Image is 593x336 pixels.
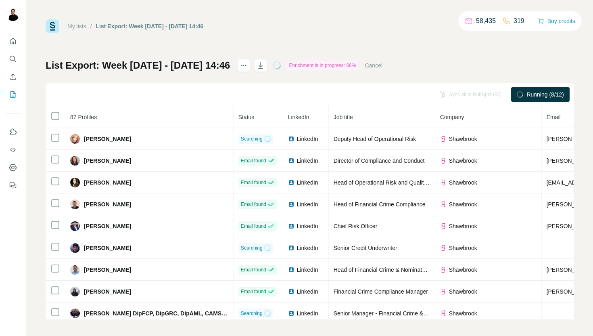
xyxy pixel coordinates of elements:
span: Shawbrook [449,244,477,252]
span: Shawbrook [449,157,477,165]
span: [PERSON_NAME] [84,222,131,230]
span: LinkedIn [297,244,318,252]
span: LinkedIn [297,309,318,317]
p: 319 [514,16,524,26]
span: Head of Financial Crime Compliance [334,201,426,208]
span: Shawbrook [449,222,477,230]
span: 87 Profiles [70,114,97,120]
img: Avatar [70,309,80,318]
img: company-logo [440,288,447,295]
button: Quick start [6,34,19,48]
span: Email found [241,179,266,186]
span: Company [440,114,464,120]
button: Buy credits [538,15,575,27]
img: LinkedIn logo [288,201,294,208]
button: Use Surfe on LinkedIn [6,125,19,139]
button: My lists [6,87,19,102]
div: List Export: Week [DATE] - [DATE] 14:46 [96,22,204,30]
img: Avatar [70,178,80,187]
span: Shawbrook [449,200,477,208]
span: LinkedIn [297,288,318,296]
span: [PERSON_NAME] [84,266,131,274]
img: LinkedIn logo [288,179,294,186]
span: Email found [241,288,266,295]
span: LinkedIn [297,266,318,274]
span: Job title [334,114,353,120]
div: Enrichment is in progress: 66% [286,61,358,70]
span: Financial Crime Compliance Manager [334,288,428,295]
span: Senior Credit Underwriter [334,245,397,251]
button: Search [6,52,19,66]
span: Senior Manager - Financial Crime & Fraud Risk Controls [334,310,475,317]
p: 58,435 [476,16,496,26]
span: [PERSON_NAME] [84,157,131,165]
span: Shawbrook [449,178,477,187]
img: LinkedIn logo [288,310,294,317]
span: Status [238,114,255,120]
img: company-logo [440,179,447,186]
span: [PERSON_NAME] [84,200,131,208]
span: LinkedIn [297,200,318,208]
span: [PERSON_NAME] [84,135,131,143]
span: Shawbrook [449,288,477,296]
img: LinkedIn logo [288,136,294,142]
img: Avatar [70,265,80,275]
span: Searching [241,244,263,252]
img: LinkedIn logo [288,288,294,295]
span: [PERSON_NAME] [84,178,131,187]
img: Avatar [70,287,80,296]
span: LinkedIn [297,178,318,187]
img: company-logo [440,157,447,164]
span: Searching [241,310,263,317]
img: Avatar [70,134,80,144]
span: Deputy Head of Operational Risk [334,136,416,142]
span: [PERSON_NAME] [84,244,131,252]
span: Running (8/12) [526,90,564,99]
span: LinkedIn [297,222,318,230]
li: / [90,22,92,30]
button: Cancel [365,61,382,69]
span: [PERSON_NAME] DipFCP, DipGRC, DipAML, CAMS, FICA [84,309,228,317]
span: Email found [241,223,266,230]
img: company-logo [440,201,447,208]
h1: List Export: Week [DATE] - [DATE] 14:46 [46,59,230,72]
img: LinkedIn logo [288,267,294,273]
img: LinkedIn logo [288,245,294,251]
img: Avatar [70,156,80,166]
img: Avatar [70,199,80,209]
button: Feedback [6,178,19,193]
span: LinkedIn [288,114,309,120]
img: LinkedIn logo [288,223,294,229]
span: Chief Risk Officer [334,223,378,229]
img: company-logo [440,223,447,229]
span: Head of Operational Risk and Quality Assurance [334,179,455,186]
button: Dashboard [6,160,19,175]
span: [PERSON_NAME] [84,288,131,296]
span: Email found [241,157,266,164]
img: company-logo [440,267,447,273]
span: Shawbrook [449,135,477,143]
img: Surfe Logo [46,19,59,33]
img: company-logo [440,245,447,251]
span: LinkedIn [297,157,318,165]
span: Email [547,114,561,120]
img: company-logo [440,310,447,317]
span: Email found [241,201,266,208]
button: Use Surfe API [6,143,19,157]
span: Email found [241,266,266,273]
img: Avatar [70,243,80,253]
button: Enrich CSV [6,69,19,84]
span: LinkedIn [297,135,318,143]
span: Shawbrook [449,309,477,317]
span: Head of Financial Crime & Nominated Officer - Risk Services [334,267,486,273]
img: Avatar [6,8,19,21]
img: company-logo [440,136,447,142]
span: Searching [241,135,263,143]
span: Director of Compliance and Conduct [334,157,425,164]
span: Shawbrook [449,266,477,274]
button: actions [237,59,250,72]
img: LinkedIn logo [288,157,294,164]
a: My lists [67,23,86,29]
img: Avatar [70,221,80,231]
